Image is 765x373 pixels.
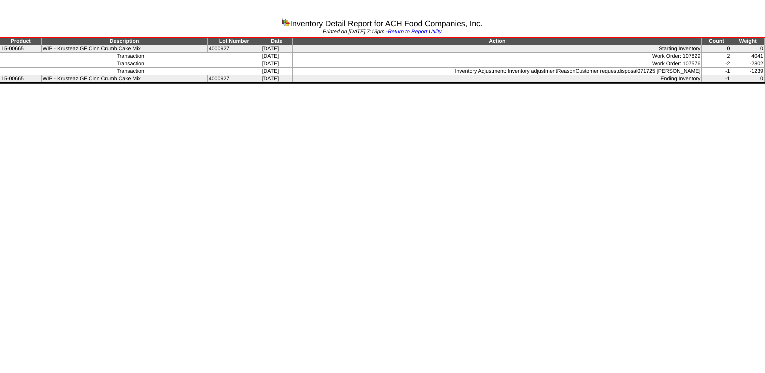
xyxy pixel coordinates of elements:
[0,75,42,83] td: 15-00665
[0,37,42,45] td: Product
[41,37,207,45] td: Description
[261,37,293,45] td: Date
[293,37,702,45] td: Action
[207,37,261,45] td: Lot Number
[702,53,731,60] td: 2
[261,60,293,68] td: [DATE]
[207,75,261,83] td: 4000927
[293,75,702,83] td: Ending Inventory
[207,45,261,53] td: 4000927
[282,18,290,26] img: graph.gif
[0,53,261,60] td: Transaction
[702,68,731,75] td: -1
[261,45,293,53] td: [DATE]
[261,75,293,83] td: [DATE]
[293,60,702,68] td: Work Order: 107576
[731,60,765,68] td: -2802
[702,60,731,68] td: -2
[731,68,765,75] td: -1239
[293,53,702,60] td: Work Order: 107829
[731,37,765,45] td: Weight
[41,75,207,83] td: WIP - Krusteaz GF Cinn Crumb Cake Mix
[293,68,702,75] td: Inventory Adjustment: Inventory adjustmentReasonCustomer requestdisposal071725 [PERSON_NAME]
[702,75,731,83] td: -1
[0,45,42,53] td: 15-00665
[41,45,207,53] td: WIP - Krusteaz GF Cinn Crumb Cake Mix
[731,53,765,60] td: 4041
[293,45,702,53] td: Starting Inventory
[702,37,731,45] td: Count
[388,29,442,35] a: Return to Report Utility
[261,68,293,75] td: [DATE]
[0,60,261,68] td: Transaction
[0,68,261,75] td: Transaction
[731,75,765,83] td: 0
[731,45,765,53] td: 0
[261,53,293,60] td: [DATE]
[702,45,731,53] td: 0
